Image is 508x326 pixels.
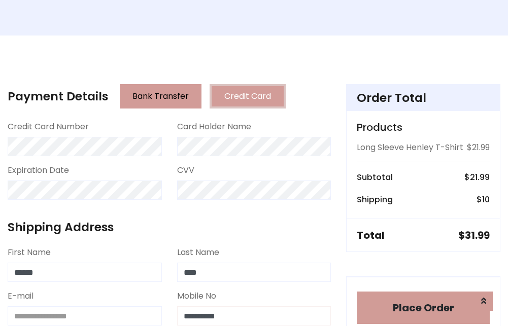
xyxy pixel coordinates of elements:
[467,141,490,154] p: $21.99
[482,194,490,205] span: 10
[465,228,490,242] span: 31.99
[8,164,69,176] label: Expiration Date
[8,290,33,302] label: E-mail
[177,246,219,259] label: Last Name
[8,246,51,259] label: First Name
[477,195,490,204] h6: $
[458,229,490,241] h5: $
[8,121,89,133] label: Credit Card Number
[120,84,201,108] button: Bank Transfer
[357,91,490,105] h4: Order Total
[177,164,194,176] label: CVV
[357,121,490,133] h5: Products
[8,220,331,234] h4: Shipping Address
[357,292,490,324] button: Place Order
[357,172,393,182] h6: Subtotal
[464,172,490,182] h6: $
[357,141,463,154] p: Long Sleeve Henley T-Shirt
[177,121,251,133] label: Card Holder Name
[357,195,393,204] h6: Shipping
[470,171,490,183] span: 21.99
[8,89,108,103] h4: Payment Details
[177,290,216,302] label: Mobile No
[357,229,385,241] h5: Total
[210,84,286,108] button: Credit Card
